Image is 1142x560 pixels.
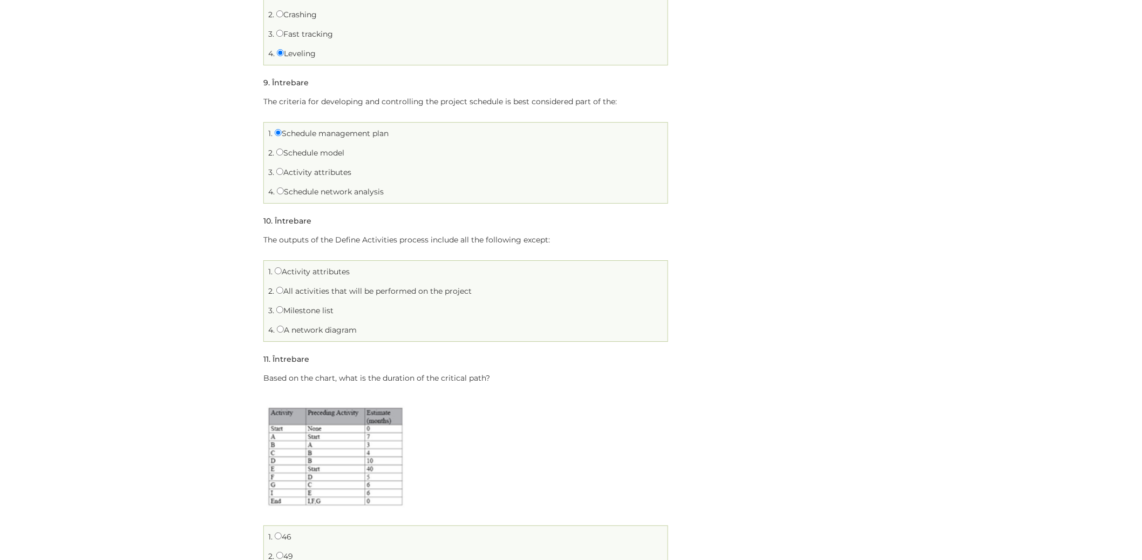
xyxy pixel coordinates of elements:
[275,129,389,138] label: Schedule management plan
[276,10,317,19] label: Crashing
[276,10,283,17] input: Crashing
[268,10,274,19] span: 2.
[276,29,333,39] label: Fast tracking
[275,532,291,542] label: 46
[268,325,275,335] span: 4.
[276,287,283,294] input: All activities that will be performed on the project
[263,79,309,87] h5: . Întrebare
[275,267,350,276] label: Activity attributes
[276,149,283,156] input: Schedule model
[276,306,334,315] label: Milestone list
[263,233,668,247] p: The outputs of the Define Activities process include all the following except:
[276,306,283,313] input: Milestone list
[275,129,282,136] input: Schedule management plan
[263,217,311,225] h5: . Întrebare
[268,286,274,296] span: 2.
[275,532,282,539] input: 46
[263,97,617,106] span: The criteria for developing and controlling the project schedule is best considered part of the:
[268,29,274,39] span: 3.
[275,267,282,274] input: Activity attributes
[263,355,309,363] h5: . Întrebare
[276,286,472,296] label: All activities that will be performed on the project
[277,326,284,333] input: A network diagram
[263,78,268,87] span: 9
[268,306,274,315] span: 3.
[263,216,271,226] span: 10
[277,49,284,56] input: Leveling
[276,167,351,177] label: Activity attributes
[277,187,384,197] label: Schedule network analysis
[268,129,273,138] span: 1.
[277,49,316,58] label: Leveling
[263,372,668,385] p: Based on the chart, what is the duration of the critical path?
[268,167,274,177] span: 3.
[276,168,283,175] input: Activity attributes
[268,532,273,542] span: 1.
[268,187,275,197] span: 4.
[268,148,274,158] span: 2.
[268,49,275,58] span: 4.
[268,267,273,276] span: 1.
[276,148,344,158] label: Schedule model
[277,187,284,194] input: Schedule network analysis
[276,30,283,37] input: Fast tracking
[277,325,357,335] label: A network diagram
[263,354,269,364] span: 11
[276,552,283,559] input: 49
